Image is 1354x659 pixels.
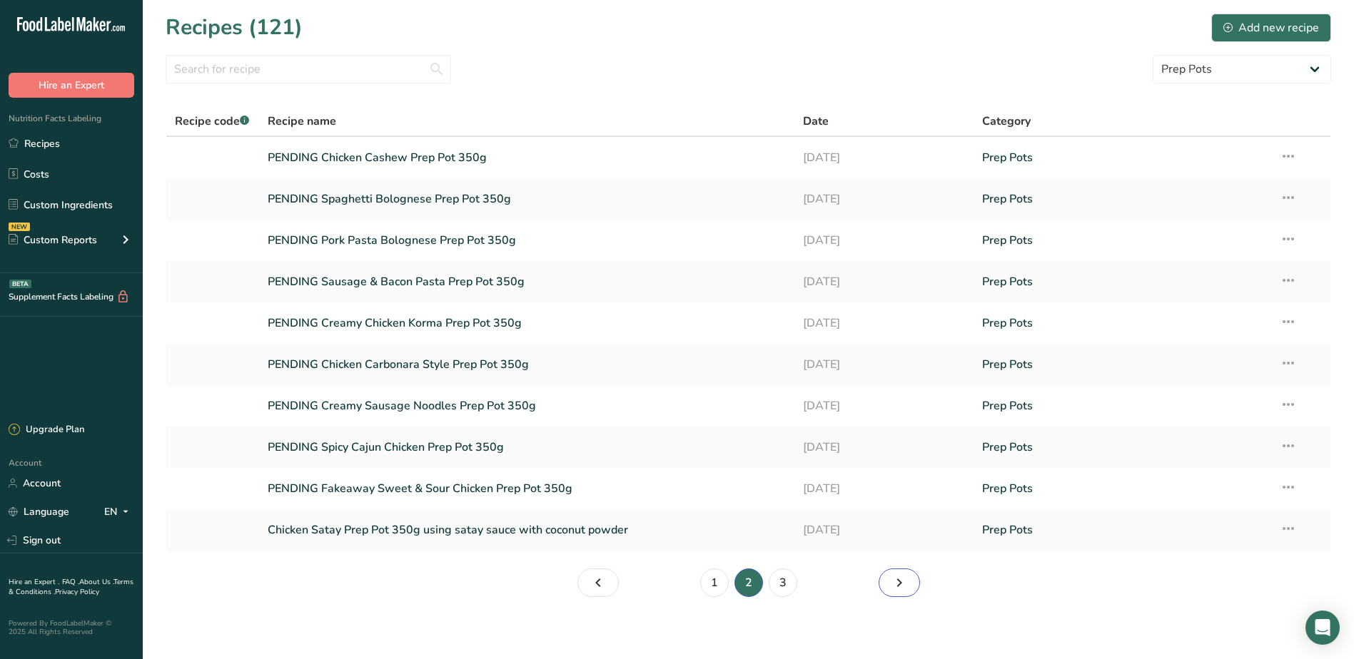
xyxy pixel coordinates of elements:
div: EN [104,504,134,521]
a: [DATE] [803,391,964,421]
div: NEW [9,223,30,231]
span: Date [803,113,829,130]
div: BETA [9,280,31,288]
a: Terms & Conditions . [9,577,133,597]
a: Prep Pots [982,225,1263,255]
a: PENDING Spaghetti Bolognese Prep Pot 350g [268,184,787,214]
a: PENDING Sausage & Bacon Pasta Prep Pot 350g [268,267,787,297]
a: [DATE] [803,515,964,545]
div: Upgrade Plan [9,423,84,437]
div: Custom Reports [9,233,97,247]
a: [DATE] [803,474,964,504]
a: PENDING Spicy Cajun Chicken Prep Pot 350g [268,432,787,462]
a: PENDING Creamy Sausage Noodles Prep Pot 350g [268,391,787,421]
a: Prep Pots [982,308,1263,338]
a: About Us . [79,577,113,587]
a: Page 3. [769,568,797,597]
span: Recipe code [175,113,249,129]
a: [DATE] [803,225,964,255]
a: [DATE] [803,267,964,297]
a: [DATE] [803,308,964,338]
a: Prep Pots [982,391,1263,421]
a: Prep Pots [982,432,1263,462]
a: [DATE] [803,349,964,379]
a: Page 1. [577,568,619,597]
button: Hire an Expert [9,73,134,98]
a: Prep Pots [982,474,1263,504]
a: Prep Pots [982,267,1263,297]
a: Privacy Policy [55,587,99,597]
a: Prep Pots [982,184,1263,214]
a: Prep Pots [982,515,1263,545]
a: Prep Pots [982,143,1263,173]
button: Add new recipe [1211,14,1331,42]
a: [DATE] [803,432,964,462]
span: Category [982,113,1031,130]
a: Page 3. [879,568,920,597]
a: Prep Pots [982,349,1263,379]
a: PENDING Chicken Cashew Prep Pot 350g [268,143,787,173]
div: Open Intercom Messenger [1305,611,1340,645]
a: PENDING Chicken Carbonara Style Prep Pot 350g [268,349,787,379]
a: Language [9,499,69,524]
span: Recipe name [268,113,336,130]
a: PENDING Creamy Chicken Korma Prep Pot 350g [268,308,787,338]
a: FAQ . [62,577,79,587]
a: PENDING Fakeaway Sweet & Sour Chicken Prep Pot 350g [268,474,787,504]
input: Search for recipe [166,55,451,83]
div: Powered By FoodLabelMaker © 2025 All Rights Reserved [9,619,134,636]
h1: Recipes (121) [166,11,303,44]
div: Add new recipe [1223,19,1319,36]
a: [DATE] [803,143,964,173]
a: Page 1. [700,568,729,597]
a: PENDING Pork Pasta Bolognese Prep Pot 350g [268,225,787,255]
a: Hire an Expert . [9,577,59,587]
a: [DATE] [803,184,964,214]
a: Chicken Satay Prep Pot 350g using satay sauce with coconut powder [268,515,787,545]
